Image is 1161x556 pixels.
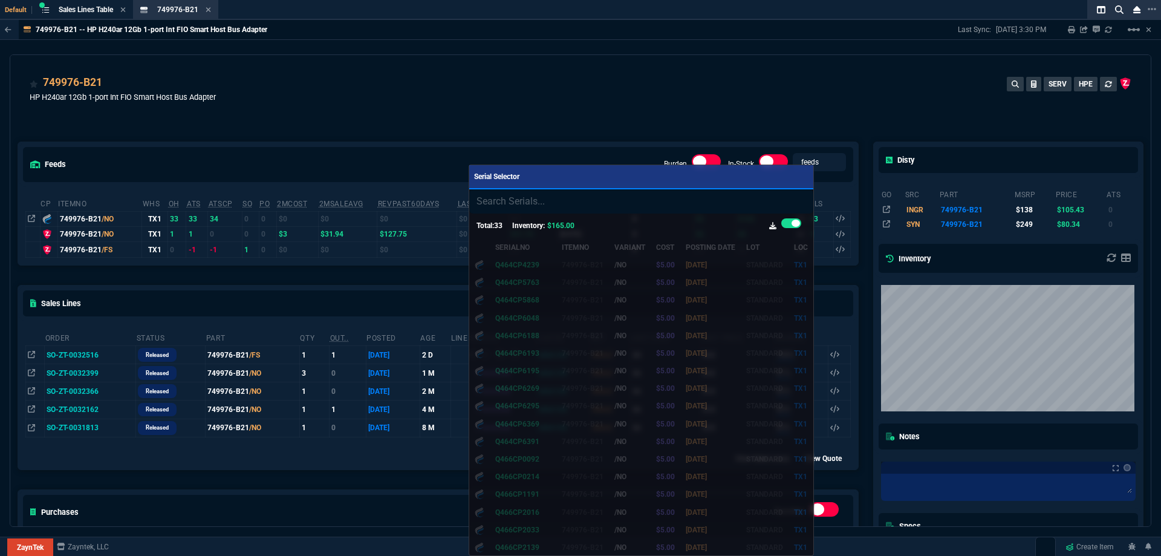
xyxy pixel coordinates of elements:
[490,238,557,256] th: SerialNo
[781,218,801,234] div: On-Hand Only
[651,238,680,256] th: Cost
[680,238,741,256] th: Posting Date
[789,238,813,256] th: Loc
[512,221,545,230] span: Inventory:
[474,172,519,181] span: Serial Selector
[556,238,609,256] th: ItemNo
[741,238,789,256] th: Lot
[547,221,574,230] span: $165.00
[476,221,494,230] span: Total:
[469,189,814,214] input: Search Serials...
[494,221,502,230] span: 33
[609,238,651,256] th: Variant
